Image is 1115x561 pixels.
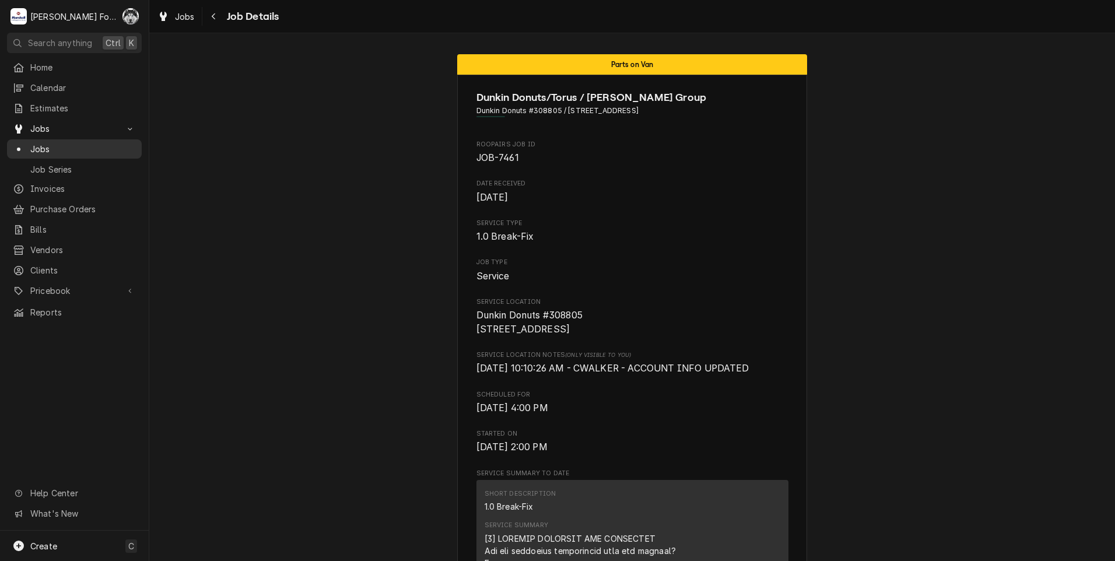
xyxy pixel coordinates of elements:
span: Purchase Orders [30,203,136,215]
button: Search anythingCtrlK [7,33,142,53]
div: Service Location [476,297,788,336]
span: Job Series [30,163,136,176]
span: [DATE] [476,192,509,203]
span: Ctrl [106,37,121,49]
a: Calendar [7,78,142,97]
div: Job Type [476,258,788,283]
span: Search anything [28,37,92,49]
span: What's New [30,507,135,520]
span: Service Type [476,230,788,244]
span: Calendar [30,82,136,94]
span: Jobs [175,10,195,23]
a: Go to Help Center [7,483,142,503]
span: Job Type [476,269,788,283]
a: Estimates [7,99,142,118]
span: Date Received [476,191,788,205]
span: Estimates [30,102,136,114]
span: Bills [30,223,136,236]
div: M [10,8,27,24]
span: Reports [30,306,136,318]
div: 1.0 Break-Fix [485,500,534,513]
span: Started On [476,429,788,439]
div: Short Description [485,489,556,499]
span: Jobs [30,143,136,155]
span: K [129,37,134,49]
span: Service Summary To Date [476,469,788,478]
a: Jobs [7,139,142,159]
span: Roopairs Job ID [476,140,788,149]
a: Go to Jobs [7,119,142,138]
span: 1.0 Break-Fix [476,231,534,242]
div: Status [457,54,807,75]
a: Jobs [153,7,199,26]
span: Service Location [476,308,788,336]
div: [object Object] [476,350,788,376]
a: Home [7,58,142,77]
a: Clients [7,261,142,280]
span: JOB-7461 [476,152,519,163]
div: Service Type [476,219,788,244]
span: Address [476,106,788,116]
span: Jobs [30,122,118,135]
span: (Only Visible to You) [565,352,631,358]
div: Client Information [476,90,788,125]
span: Clients [30,264,136,276]
span: [DATE] 2:00 PM [476,441,548,453]
span: Scheduled For [476,401,788,415]
span: Date Received [476,179,788,188]
span: [DATE] 10:10:26 AM - CWALKER - ACCOUNT INFO UPDATED [476,363,749,374]
span: Parts on Van [611,61,654,68]
span: Create [30,541,57,551]
div: [PERSON_NAME] Food Equipment Service [30,10,116,23]
a: Purchase Orders [7,199,142,219]
a: Reports [7,303,142,322]
div: Date Received [476,179,788,204]
span: Dunkin Donuts #308805 [STREET_ADDRESS] [476,310,583,335]
div: Chris Murphy (103)'s Avatar [122,8,139,24]
a: Bills [7,220,142,239]
span: Job Type [476,258,788,267]
span: Pricebook [30,285,118,297]
div: Marshall Food Equipment Service's Avatar [10,8,27,24]
span: [object Object] [476,362,788,376]
a: Go to What's New [7,504,142,523]
span: Service [476,271,510,282]
span: Scheduled For [476,390,788,399]
div: Service Summary [485,521,548,530]
span: C [128,540,134,552]
span: Service Type [476,219,788,228]
a: Go to Pricebook [7,281,142,300]
a: Invoices [7,179,142,198]
div: Roopairs Job ID [476,140,788,165]
div: C( [122,8,139,24]
span: Home [30,61,136,73]
a: Job Series [7,160,142,179]
span: Invoices [30,183,136,195]
span: Service Location Notes [476,350,788,360]
span: Vendors [30,244,136,256]
span: Help Center [30,487,135,499]
div: Started On [476,429,788,454]
div: Scheduled For [476,390,788,415]
span: [DATE] 4:00 PM [476,402,548,413]
a: Vendors [7,240,142,260]
button: Navigate back [205,7,223,26]
span: Roopairs Job ID [476,151,788,165]
span: Job Details [223,9,279,24]
span: Started On [476,440,788,454]
span: Service Location [476,297,788,307]
span: Name [476,90,788,106]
